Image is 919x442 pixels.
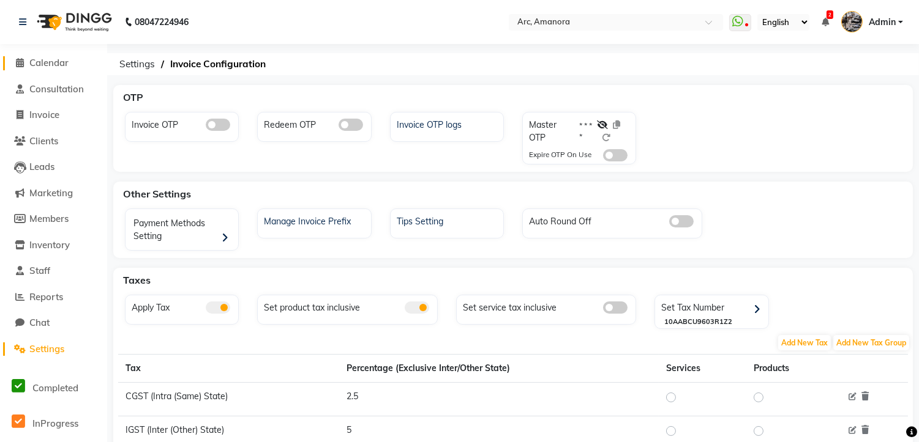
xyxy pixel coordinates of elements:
a: Invoice OTP logs [391,116,503,131]
label: Master OTP [529,119,574,144]
a: Calendar [3,56,104,70]
span: 2 [827,10,833,19]
a: Add New Tax [777,337,832,348]
div: Redeem OTP [261,116,370,131]
th: Tax [118,354,339,382]
span: Marketing [29,187,73,199]
div: Expire OTP On Use [529,149,591,161]
div: Tips Setting [394,212,503,228]
span: Leads [29,161,54,172]
img: logo [31,5,115,39]
span: Settings [29,343,64,355]
a: Staff [3,264,104,278]
a: Consultation [3,83,104,97]
a: Inventory [3,238,104,252]
td: 2.5 [339,382,659,416]
th: Products [746,354,836,382]
span: Settings [113,53,161,75]
th: Percentage (Exclusive Inter/Other State) [339,354,659,382]
a: Members [3,212,104,226]
div: Auto Round Off [526,212,702,228]
span: Admin [869,16,896,29]
span: Add New Tax Group [833,335,909,350]
span: Consultation [29,83,84,95]
span: Completed [32,382,78,394]
span: Staff [29,265,50,276]
span: Reports [29,291,63,303]
span: Invoice [29,109,59,120]
div: Set service tax inclusive [460,298,636,314]
span: Chat [29,317,50,328]
td: CGST (Intra (Same) State) [118,382,339,416]
a: 2 [822,17,829,28]
div: Invoice OTP logs [394,116,503,131]
a: Invoice [3,108,104,122]
div: 10AABCU9603R1Z2 [664,317,768,327]
a: Reports [3,290,104,304]
a: Add New Tax Group [832,337,910,348]
a: Settings [3,342,104,356]
b: 08047224946 [135,5,189,39]
span: Invoice Configuration [164,53,272,75]
span: Add New Tax [778,335,831,350]
div: Apply Tax [129,298,238,314]
a: Manage Invoice Prefix [258,212,370,228]
span: Inventory [29,239,70,251]
img: Admin [841,11,863,32]
span: Members [29,213,69,224]
div: Payment Methods Setting [129,212,238,250]
th: Services [659,354,747,382]
span: Calendar [29,57,69,68]
span: Clients [29,135,58,147]
span: InProgress [32,418,78,429]
a: Chat [3,316,104,330]
div: Manage Invoice Prefix [261,212,370,228]
div: Set product tax inclusive [261,298,437,314]
a: Clients [3,134,104,149]
a: Marketing [3,186,104,201]
a: Leads [3,160,104,174]
a: Tips Setting [391,212,503,228]
div: Invoice OTP [129,116,238,131]
div: Set Tax Number [658,298,768,317]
